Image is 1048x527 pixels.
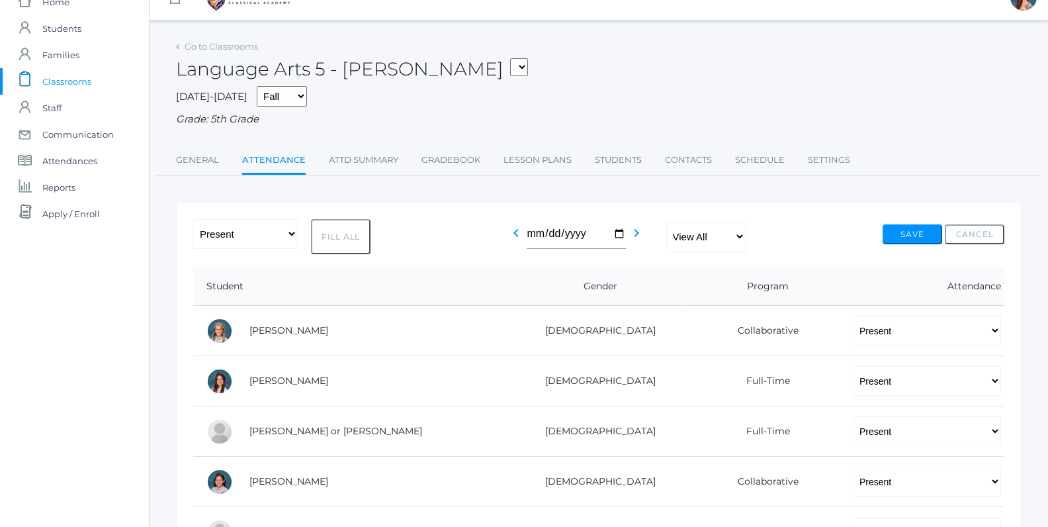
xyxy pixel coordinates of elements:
div: Thomas or Tom Cope [206,418,233,445]
span: Classrooms [42,68,91,95]
a: Go to Classrooms [185,41,258,52]
i: chevron_right [629,225,644,241]
th: Gender [505,267,686,306]
div: Grade: 5th Grade [176,112,1022,127]
span: [DATE]-[DATE] [176,90,247,103]
span: Staff [42,95,62,121]
div: Paige Albanese [206,318,233,344]
a: Gradebook [421,147,480,173]
span: Communication [42,121,114,148]
div: Grace Carpenter [206,368,233,395]
a: Students [595,147,642,173]
div: Esperanza Ewing [206,469,233,495]
td: Collaborative [686,457,840,507]
a: Attd Summary [329,147,398,173]
td: Full-Time [686,407,840,457]
a: Contacts [665,147,712,173]
span: Families [42,42,79,68]
a: [PERSON_NAME] or [PERSON_NAME] [249,425,422,437]
td: Full-Time [686,356,840,407]
button: Cancel [945,224,1004,244]
th: Attendance [840,267,1004,306]
a: Schedule [735,147,785,173]
th: Student [193,267,505,306]
a: Settings [808,147,850,173]
span: Apply / Enroll [42,201,100,227]
span: Reports [42,174,75,201]
span: Students [42,15,81,42]
a: [PERSON_NAME] [249,375,328,387]
a: Attendance [242,147,306,175]
a: General [176,147,219,173]
th: Program [686,267,840,306]
h2: Language Arts 5 - [PERSON_NAME] [176,59,528,79]
td: [DEMOGRAPHIC_DATA] [505,306,686,356]
td: Collaborative [686,306,840,356]
button: Fill All [311,219,371,254]
td: [DEMOGRAPHIC_DATA] [505,356,686,407]
a: chevron_left [508,231,524,244]
a: [PERSON_NAME] [249,324,328,336]
span: Attendances [42,148,97,174]
td: [DEMOGRAPHIC_DATA] [505,407,686,457]
a: [PERSON_NAME] [249,475,328,487]
a: Lesson Plans [503,147,572,173]
a: chevron_right [629,231,644,244]
i: chevron_left [508,225,524,241]
button: Save [883,224,942,244]
td: [DEMOGRAPHIC_DATA] [505,457,686,507]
